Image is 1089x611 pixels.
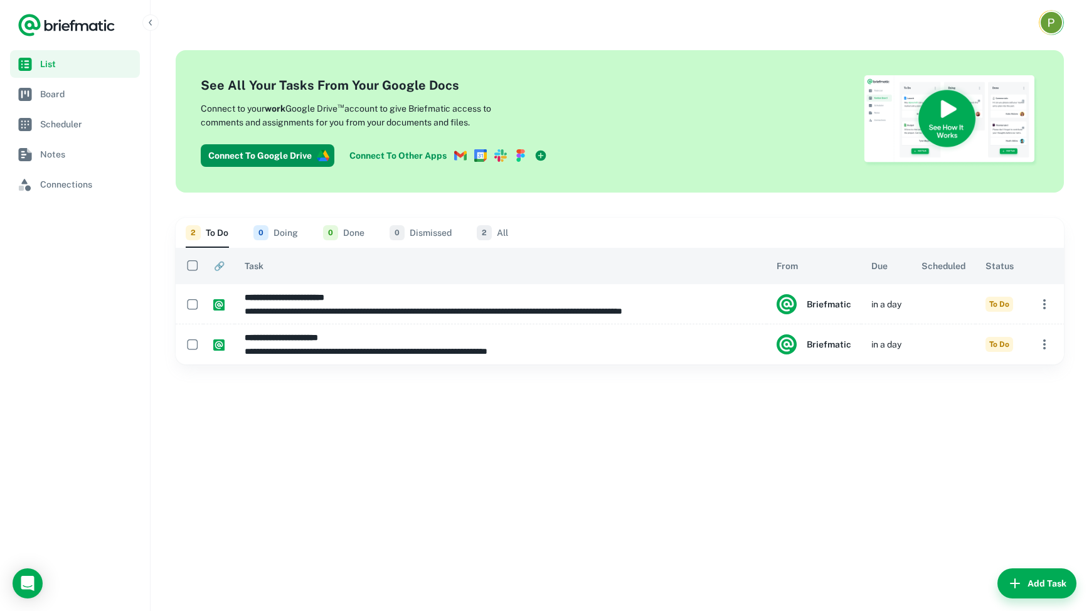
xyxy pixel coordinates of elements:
[922,258,965,274] span: Scheduled
[201,100,533,129] p: Connect to your Google Drive account to give Briefmatic access to comments and assignments for yo...
[13,568,43,598] div: Load Chat
[213,339,225,351] img: https://app.briefmatic.com/assets/integrations/system.png
[10,50,140,78] a: List
[214,258,225,274] span: 🔗
[186,225,201,240] span: 2
[40,87,135,101] span: Board
[985,258,1014,274] span: Status
[40,147,135,161] span: Notes
[18,13,115,38] a: Logo
[245,258,263,274] span: Task
[807,337,851,351] h6: Briefmatic
[323,218,364,248] button: Done
[201,76,552,95] h4: See All Your Tasks From Your Google Docs
[201,144,334,167] button: Connect To Google Drive
[871,258,888,274] span: Due
[390,218,452,248] button: Dismissed
[40,117,135,131] span: Scheduler
[390,225,405,240] span: 0
[807,297,851,311] h6: Briefmatic
[10,171,140,198] a: Connections
[861,324,911,364] td: in a day
[40,57,135,71] span: List
[985,297,1013,312] span: To Do
[253,218,298,248] button: Doing
[265,104,285,114] b: work
[337,101,344,110] sup: ™
[1039,10,1064,35] button: Account button
[10,110,140,138] a: Scheduler
[1041,12,1062,33] img: Peter Garside-Quin
[213,299,225,311] img: https://app.briefmatic.com/assets/integrations/system.png
[40,178,135,191] span: Connections
[477,225,492,240] span: 2
[186,218,228,248] button: To Do
[863,75,1039,167] img: See How Briefmatic Works
[477,218,508,248] button: All
[777,334,851,354] div: Briefmatic
[861,284,911,324] td: in a day
[344,144,552,167] a: Connect To Other Apps
[777,258,798,274] span: From
[323,225,338,240] span: 0
[10,80,140,108] a: Board
[253,225,268,240] span: 0
[777,294,851,314] div: Briefmatic
[985,337,1013,352] span: To Do
[10,141,140,168] a: Notes
[997,568,1076,598] button: Add Task
[777,294,797,314] img: system.png
[777,334,797,354] img: system.png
